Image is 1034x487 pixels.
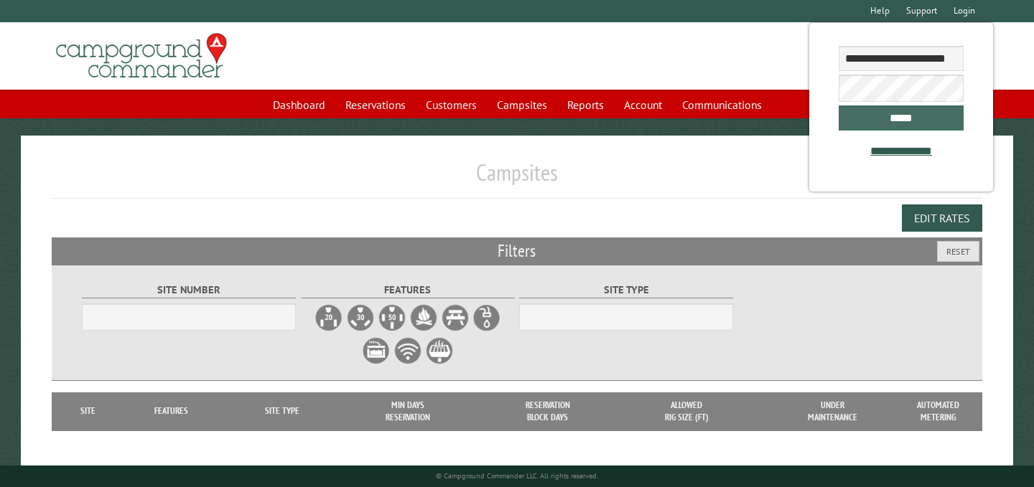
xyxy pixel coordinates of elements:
[478,392,618,430] th: Reservation Block Days
[52,28,231,84] img: Campground Commander
[910,392,967,430] th: Automated metering
[82,282,296,298] label: Site Number
[615,91,671,118] a: Account
[52,159,982,198] h1: Campsites
[59,392,116,430] th: Site
[519,282,733,298] label: Site Type
[674,91,770,118] a: Communications
[488,91,556,118] a: Campsites
[393,336,422,365] label: WiFi Service
[436,471,598,481] small: © Campground Commander LLC. All rights reserved.
[346,303,375,332] label: 30A Electrical Hookup
[902,204,982,232] button: Edit Rates
[409,303,438,332] label: Firepit
[559,91,613,118] a: Reports
[52,237,982,265] h2: Filters
[301,282,515,298] label: Features
[362,336,391,365] label: Sewer Hookup
[425,336,454,365] label: Grill
[618,392,755,430] th: Allowed Rig Size (ft)
[472,303,501,332] label: Water Hookup
[755,392,909,430] th: Under Maintenance
[116,392,226,430] th: Features
[937,241,979,262] button: Reset
[338,392,478,430] th: Min Days Reservation
[378,303,406,332] label: 50A Electrical Hookup
[417,91,485,118] a: Customers
[315,303,343,332] label: 20A Electrical Hookup
[441,303,470,332] label: Picnic Table
[226,392,338,430] th: Site Type
[264,91,334,118] a: Dashboard
[337,91,414,118] a: Reservations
